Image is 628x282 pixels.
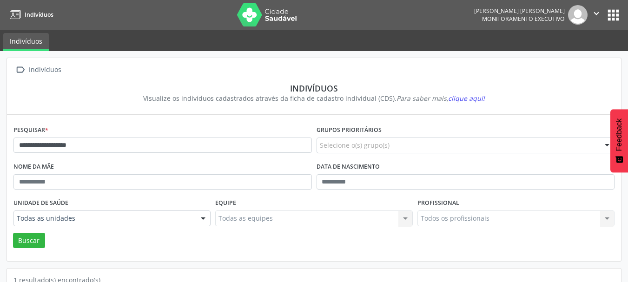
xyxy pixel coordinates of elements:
div: Indivíduos [20,83,608,93]
span: Feedback [615,118,623,151]
img: img [568,5,588,25]
button: apps [605,7,621,23]
i: Para saber mais, [397,94,485,103]
i:  [13,63,27,77]
span: clique aqui! [448,94,485,103]
label: Unidade de saúde [13,196,68,210]
a: Indivíduos [3,33,49,51]
label: Profissional [417,196,459,210]
a: Indivíduos [7,7,53,22]
span: Todas as unidades [17,214,192,223]
span: Monitoramento Executivo [482,15,565,23]
i:  [591,8,602,19]
span: Indivíduos [25,11,53,19]
button: Feedback - Mostrar pesquisa [610,109,628,172]
label: Nome da mãe [13,160,54,174]
span: Selecione o(s) grupo(s) [320,140,390,150]
button:  [588,5,605,25]
label: Pesquisar [13,123,48,138]
div: [PERSON_NAME] [PERSON_NAME] [474,7,565,15]
label: Grupos prioritários [317,123,382,138]
div: Indivíduos [27,63,63,77]
button: Buscar [13,233,45,249]
div: Visualize os indivíduos cadastrados através da ficha de cadastro individual (CDS). [20,93,608,103]
a:  Indivíduos [13,63,63,77]
label: Equipe [215,196,236,210]
label: Data de nascimento [317,160,380,174]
